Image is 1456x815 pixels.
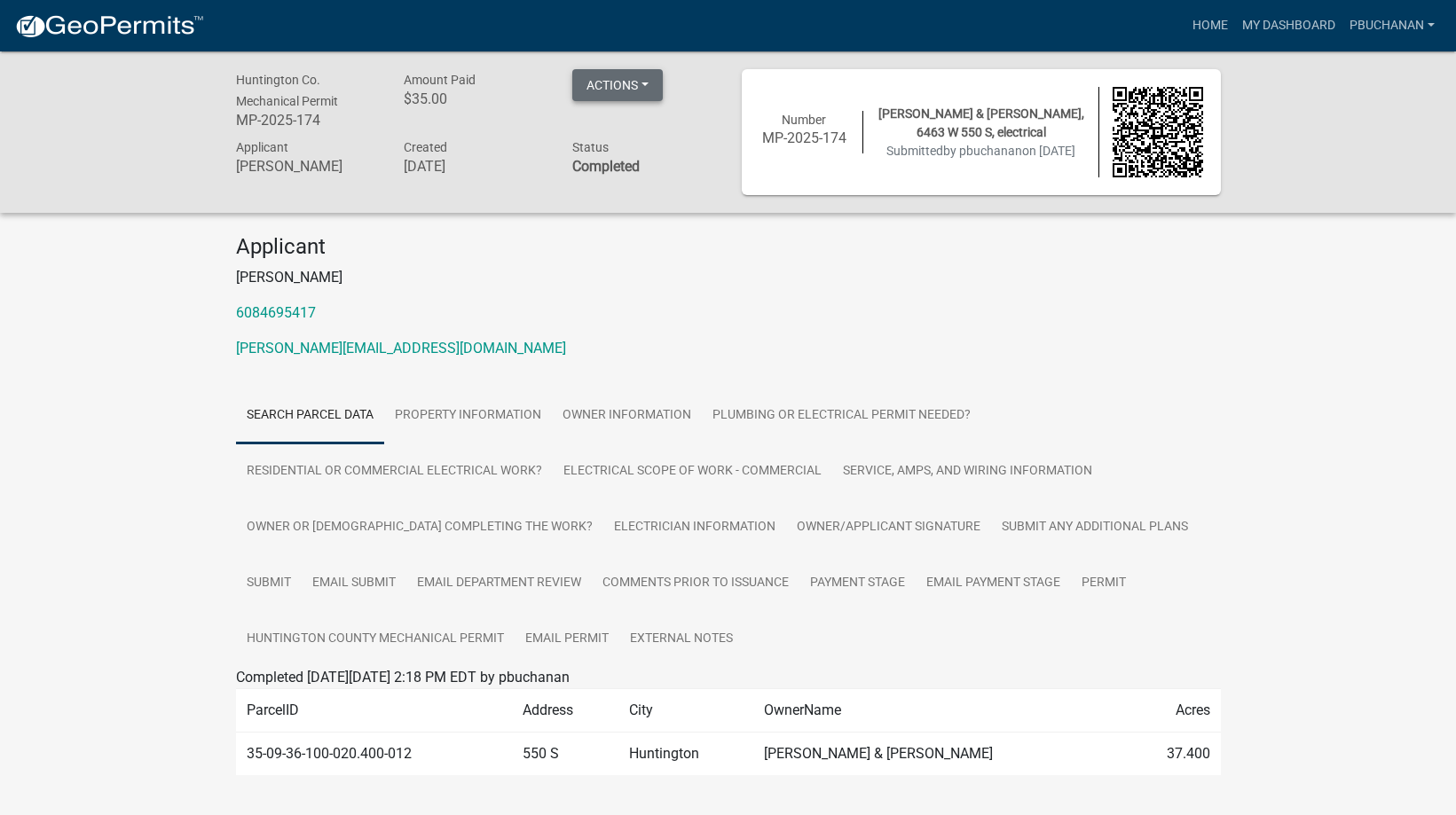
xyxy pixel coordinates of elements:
span: Amount Paid [404,73,476,87]
td: [PERSON_NAME] & [PERSON_NAME] [753,732,1124,775]
a: Electrician Information [603,499,786,556]
a: Home [1185,9,1235,43]
a: Payment Stage [799,555,916,612]
a: Submit [236,555,302,612]
strong: Completed [572,158,640,175]
a: Owner or [DEMOGRAPHIC_DATA] Completing the Work? [236,499,603,556]
a: Permit [1071,555,1137,612]
h6: $35.00 [404,90,546,107]
a: 6084695417 [236,304,316,321]
img: QR code [1113,87,1203,177]
span: Created [404,140,447,154]
a: Email Department Review [406,555,592,612]
button: Actions [572,69,663,101]
a: Comments Prior to Issuance [592,555,799,612]
a: Email Submit [302,555,406,612]
td: Huntington [618,732,754,775]
td: ParcelID [236,688,512,732]
td: Address [512,688,618,732]
td: City [618,688,754,732]
a: My Dashboard [1235,9,1342,43]
h6: MP-2025-174 [759,129,850,146]
span: Applicant [236,140,288,154]
span: Completed [DATE][DATE] 2:18 PM EDT by pbuchanan [236,669,570,686]
a: Submit Any Additional Plans [991,499,1199,556]
a: Owner Information [552,388,702,444]
a: Email Payment Stage [916,555,1071,612]
a: Property Information [384,388,552,444]
a: Owner/Applicant Signature [786,499,991,556]
a: Huntington County Mechanical Permit [236,611,515,668]
span: [PERSON_NAME] & [PERSON_NAME], 6463 W 550 S, electrical [878,106,1084,139]
h6: MP-2025-174 [236,112,378,129]
a: Residential or Commercial Electrical Work? [236,443,553,500]
a: Electrical Scope of Work - Commercial [553,443,832,500]
h6: [PERSON_NAME] [236,158,378,175]
a: Email Permit [515,611,619,668]
a: Plumbing or Electrical Permit Needed? [702,388,981,444]
p: [PERSON_NAME] [236,267,1221,288]
a: Service, Amps, and Wiring Information [832,443,1103,500]
a: [PERSON_NAME][EMAIL_ADDRESS][DOMAIN_NAME] [236,340,566,357]
h4: Applicant [236,234,1221,260]
span: Status [572,140,609,154]
span: by pbuchanan [943,144,1022,158]
td: OwnerName [753,688,1124,732]
td: 550 S [512,732,618,775]
span: Number [782,113,826,127]
a: External Notes [619,611,744,668]
a: pbuchanan [1342,9,1442,43]
td: 35-09-36-100-020.400-012 [236,732,512,775]
h6: [DATE] [404,158,546,175]
span: Submitted on [DATE] [886,144,1075,158]
a: Search Parcel Data [236,388,384,444]
span: Huntington Co. Mechanical Permit [236,73,338,108]
td: Acres [1124,688,1220,732]
td: 37.400 [1124,732,1220,775]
